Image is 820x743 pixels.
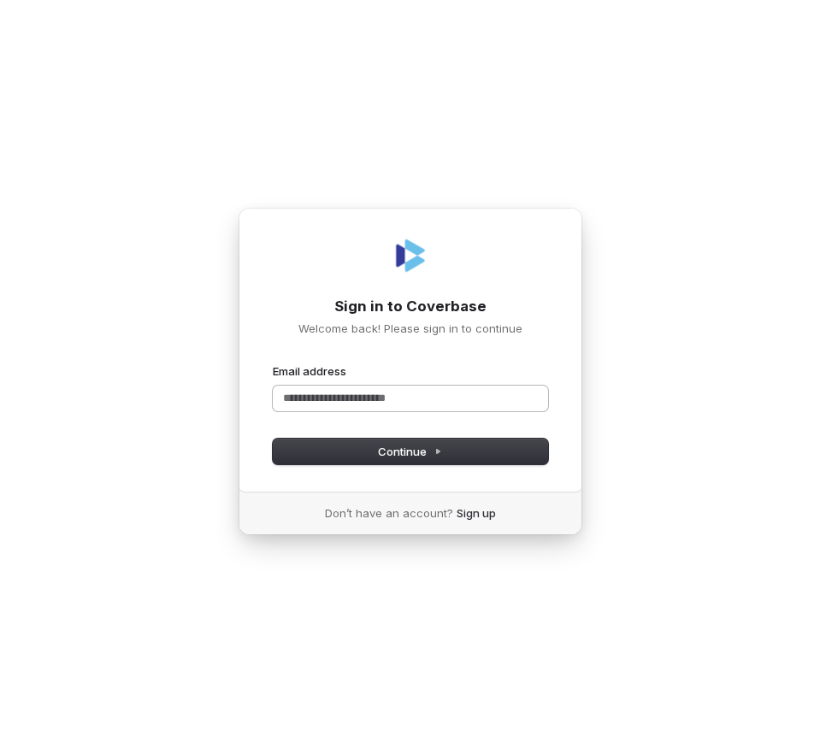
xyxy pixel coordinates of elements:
h1: Sign in to Coverbase [273,297,548,317]
img: Coverbase [390,235,431,276]
a: Sign up [457,505,496,521]
span: Don’t have an account? [325,505,453,521]
span: Continue [378,444,442,459]
label: Email address [273,363,346,379]
p: Welcome back! Please sign in to continue [273,321,548,336]
button: Continue [273,439,548,464]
